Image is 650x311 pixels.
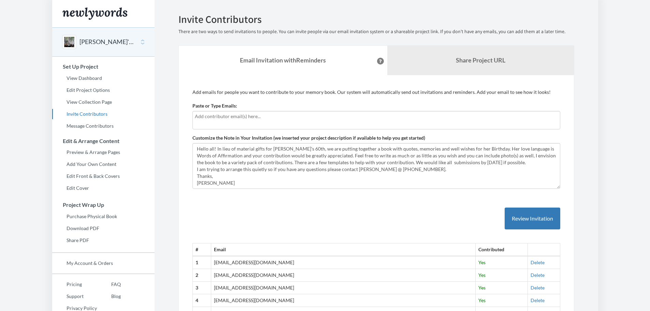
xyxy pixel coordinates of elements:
[52,211,155,222] a: Purchase Physical Book
[478,297,486,303] span: Yes
[178,28,574,35] p: There are two ways to send invitations to people. You can invite people via our email invitation ...
[52,235,155,245] a: Share PDF
[531,285,545,291] a: Delete
[52,97,155,107] a: View Collection Page
[192,135,425,141] label: Customize the Note in Your Invitation (we inserted your project description if available to help ...
[97,279,121,289] a: FAQ
[62,8,127,20] img: Newlywords logo
[52,147,155,157] a: Preview & Arrange Pages
[531,272,545,278] a: Delete
[478,285,486,291] span: Yes
[192,282,211,294] th: 3
[52,171,155,181] a: Edit Front & Back Covers
[478,272,486,278] span: Yes
[531,297,545,303] a: Delete
[195,113,556,120] input: Add contributor email(s) here...
[53,138,155,144] h3: Edit & Arrange Content
[456,56,505,64] b: Share Project URL
[52,109,155,119] a: Invite Contributors
[192,102,237,109] label: Paste or Type Emails:
[52,159,155,169] a: Add Your Own Content
[211,294,476,307] td: [EMAIL_ADDRESS][DOMAIN_NAME]
[211,243,476,256] th: Email
[478,259,486,265] span: Yes
[211,256,476,269] td: [EMAIL_ADDRESS][DOMAIN_NAME]
[192,294,211,307] th: 4
[52,223,155,234] a: Download PDF
[52,85,155,95] a: Edit Project Options
[52,183,155,193] a: Edit Cover
[178,14,574,25] h2: Invite Contributors
[52,258,155,268] a: My Account & Orders
[192,256,211,269] th: 1
[240,56,326,64] strong: Email Invitation with Reminders
[192,243,211,256] th: #
[80,38,135,46] button: [PERSON_NAME]'s 60th Birthday
[192,143,560,189] textarea: Hello all! In lieu of material gifts for [PERSON_NAME]'s 60th, we are putting together a book wit...
[97,291,121,301] a: Blog
[192,269,211,282] th: 2
[52,291,97,301] a: Support
[476,243,528,256] th: Contributed
[211,269,476,282] td: [EMAIL_ADDRESS][DOMAIN_NAME]
[52,279,97,289] a: Pricing
[505,208,560,230] button: Review Invitation
[52,73,155,83] a: View Dashboard
[211,282,476,294] td: [EMAIL_ADDRESS][DOMAIN_NAME]
[53,63,155,70] h3: Set Up Project
[52,121,155,131] a: Message Contributors
[531,259,545,265] a: Delete
[192,89,560,96] p: Add emails for people you want to contribute to your memory book. Our system will automatically s...
[53,202,155,208] h3: Project Wrap Up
